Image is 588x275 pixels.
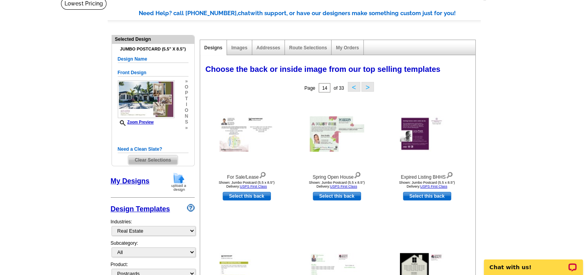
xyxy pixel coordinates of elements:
[310,117,364,152] img: Spring Open House
[240,184,267,188] a: USPS First Class
[479,251,588,275] iframe: LiveChat chat widget
[446,170,453,179] img: view design details
[185,84,188,90] span: o
[185,108,188,113] span: o
[185,125,188,131] span: »
[185,102,188,108] span: i
[330,184,357,188] a: USPS First Class
[294,170,380,181] div: Spring Open House
[111,214,195,240] div: Industries:
[204,45,223,50] a: Designs
[403,192,451,200] a: use this design
[354,170,361,179] img: view design details
[384,181,470,188] div: Shown: Jumbo Postcard (5.5 x 8.5") Delivery:
[111,240,195,261] div: Subcategory:
[118,146,188,153] h5: Need a Clean Slate?
[139,9,481,18] div: Need Help? call [PHONE_NUMBER], with support, or have our designers make something custom just fo...
[118,120,154,124] a: Zoom Preview
[185,96,188,102] span: t
[223,192,271,200] a: use this design
[336,45,359,50] a: My Orders
[169,172,189,192] img: upload-design
[348,82,360,92] button: <
[238,10,250,17] span: chat
[420,184,447,188] a: USPS First Class
[204,181,290,188] div: Shown: Jumbo Postcard (5.5 x 8.5") Delivery:
[185,78,188,84] span: »
[304,85,315,91] span: Page
[313,192,361,200] a: use this design
[220,117,274,152] img: For Sale/Lease
[118,69,188,77] h5: Front Design
[400,117,454,152] img: Expired Listing BHHS
[361,82,374,92] button: >
[118,47,188,52] h4: Jumbo Postcard (5.5" x 8.5")
[256,45,280,50] a: Addresses
[187,204,195,212] img: design-wizard-help-icon.png
[118,56,188,63] h5: Design Name
[185,119,188,125] span: s
[111,205,170,213] a: Design Templates
[112,35,194,43] div: Selected Design
[128,155,178,165] span: Clear Selections
[185,90,188,96] span: p
[111,177,150,185] a: My Designs
[294,181,380,188] div: Shown: Jumbo Postcard (5.5 x 8.5") Delivery:
[289,45,327,50] a: Route Selections
[333,85,344,91] span: of 33
[231,45,247,50] a: Images
[206,65,441,73] span: Choose the back or inside image from our top selling templates
[204,170,290,181] div: For Sale/Lease
[118,80,174,118] img: GENPJF_JLSwoop_ALL.jpg
[259,170,266,179] img: view design details
[185,113,188,119] span: n
[384,170,470,181] div: Expired Listing BHHS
